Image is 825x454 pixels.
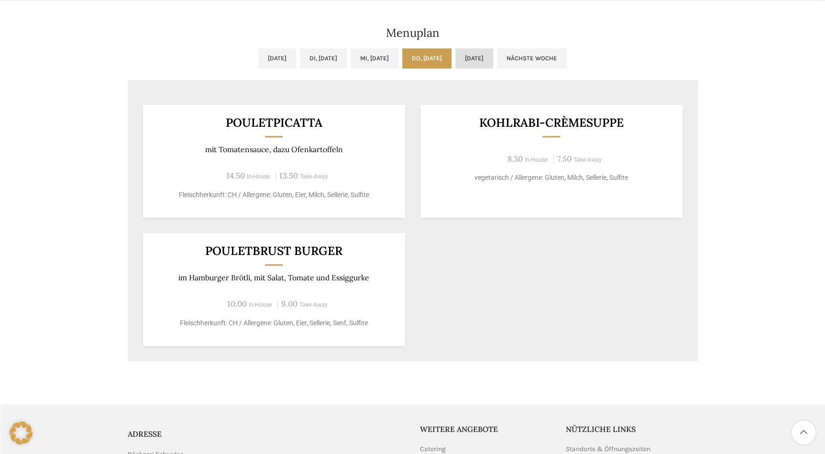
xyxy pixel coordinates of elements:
span: 9.00 [281,299,297,309]
p: vegetarisch / Allergene: Gluten, Milch, Sellerie, Sulfite [432,173,671,183]
span: In-House [249,301,272,308]
span: 13.50 [279,170,298,181]
h2: Menuplan [128,27,698,39]
a: Do, [DATE] [402,48,451,68]
span: Take-Away [300,173,328,180]
span: 8.30 [507,154,523,164]
a: Nächste Woche [497,48,567,68]
p: mit Tomatensauce, dazu Ofenkartoffeln [154,145,393,154]
a: Standorte & Öffnungszeiten [566,444,651,454]
a: [DATE] [455,48,493,68]
p: Fleischherkunft: CH / Allergene: Gluten, Eier, Milch, Sellerie, Sulfite [154,190,393,200]
a: Mi, [DATE] [351,48,398,68]
a: [DATE] [258,48,296,68]
a: Di, [DATE] [300,48,347,68]
p: Fleischherkunft: CH / Allergene: Gluten, Eier, Sellerie, Senf, Sulfite [154,318,393,328]
span: Take-Away [573,156,602,163]
span: 7.50 [557,154,572,164]
h3: Pouletbrust Burger [154,245,393,257]
span: 10.00 [227,299,247,309]
span: ADRESSE [128,429,162,438]
a: Catering [420,444,447,454]
a: Scroll to top button [792,421,815,444]
p: im Hamburger Brötli, mit Salat, Tomate und Essiggurke [154,273,393,282]
h5: Weitere Angebote [420,423,552,434]
span: Take-Away [299,301,328,308]
h5: Nützliche Links [566,423,698,434]
h3: Kohlrabi-Crèmesuppe [432,117,671,129]
span: In-House [525,156,548,163]
span: 14.50 [226,170,245,181]
h3: POULETPICATTA [154,117,393,129]
span: In-House [247,173,270,180]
